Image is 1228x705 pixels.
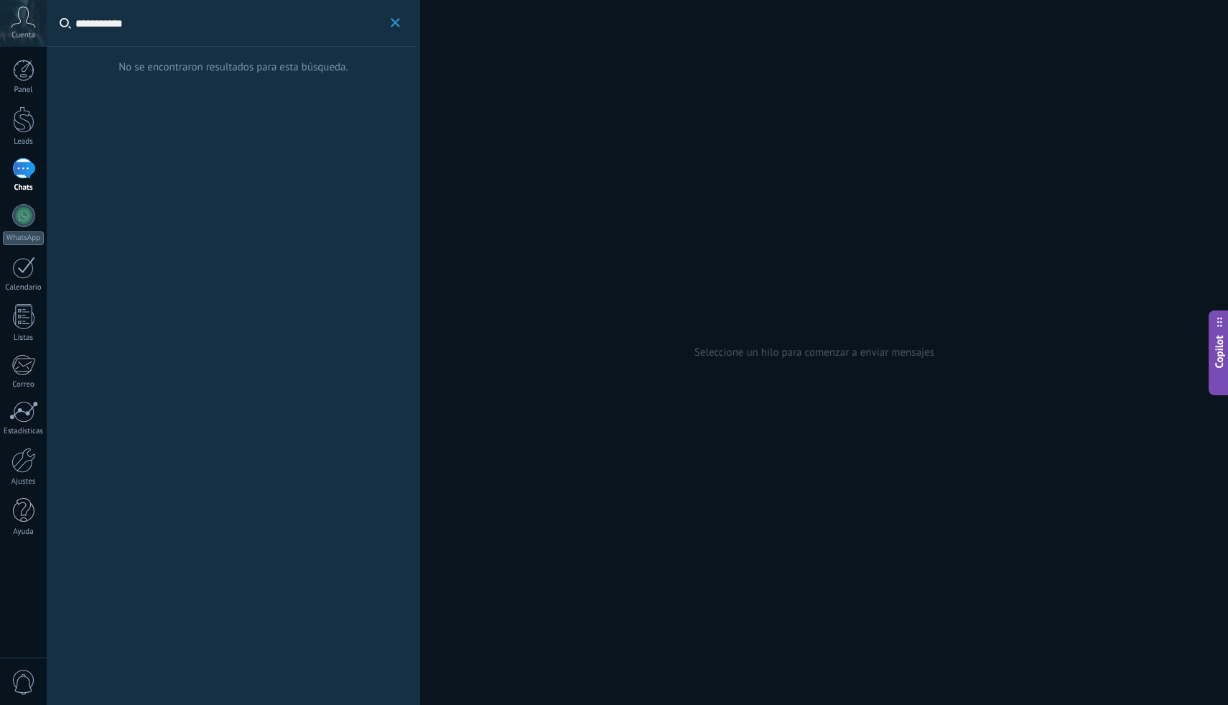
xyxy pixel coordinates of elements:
span: Cuenta [11,31,35,40]
div: Leads [3,137,45,147]
div: Listas [3,333,45,343]
div: Ayuda [3,527,45,537]
span: Copilot [1212,335,1227,368]
p: No se encontraron resultados para esta búsqueda. [47,46,420,88]
div: Ajustes [3,477,45,487]
div: WhatsApp [3,231,44,245]
div: Estadísticas [3,427,45,436]
div: Calendario [3,283,45,292]
div: Correo [3,380,45,390]
div: Panel [3,86,45,95]
div: Chats [3,183,45,193]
